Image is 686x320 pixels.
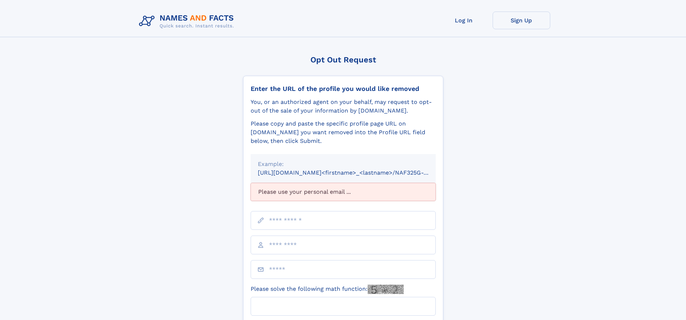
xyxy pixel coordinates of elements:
div: You, or an authorized agent on your behalf, may request to opt-out of the sale of your informatio... [251,98,436,115]
label: Please solve the following math function: [251,285,404,294]
div: Opt Out Request [243,55,443,64]
small: [URL][DOMAIN_NAME]<firstname>_<lastname>/NAF325G-xxxxxxxx [258,169,449,176]
a: Sign Up [493,12,550,29]
img: Logo Names and Facts [136,12,240,31]
div: Please copy and paste the specific profile page URL on [DOMAIN_NAME] you want removed into the Pr... [251,119,436,145]
div: Please use your personal email ... [251,183,436,201]
a: Log In [435,12,493,29]
div: Example: [258,160,429,168]
div: Enter the URL of the profile you would like removed [251,85,436,93]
